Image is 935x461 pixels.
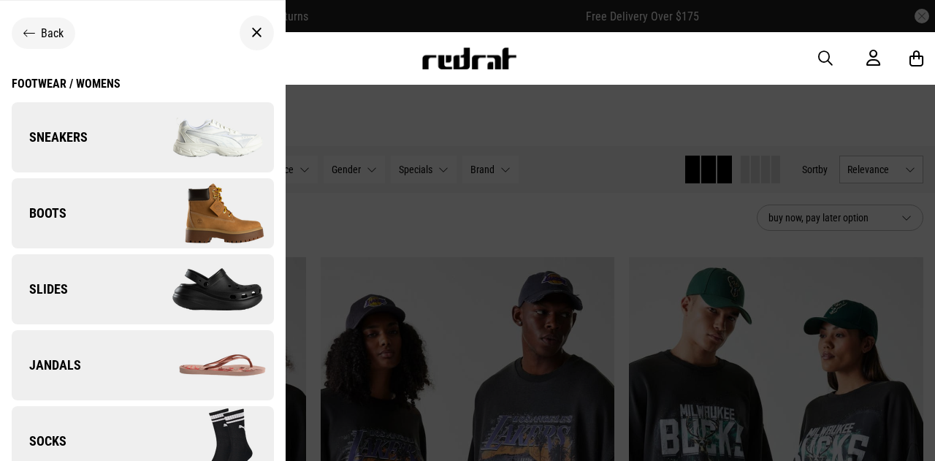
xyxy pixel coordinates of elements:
[12,254,274,324] a: Slides Slides
[142,253,273,326] img: Slides
[12,77,121,102] a: Footwear / Womens
[12,102,274,172] a: Sneakers Sneakers
[12,129,88,146] span: Sneakers
[41,26,64,40] span: Back
[142,329,273,402] img: Jandals
[12,281,68,298] span: Slides
[142,177,273,250] img: Boots
[12,178,274,248] a: Boots Boots
[12,330,274,400] a: Jandals Jandals
[12,77,121,91] div: Footwear / Womens
[142,101,273,174] img: Sneakers
[12,6,56,50] button: Open LiveChat chat widget
[12,205,66,222] span: Boots
[12,357,81,374] span: Jandals
[421,47,517,69] img: Redrat logo
[12,433,66,450] span: Socks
